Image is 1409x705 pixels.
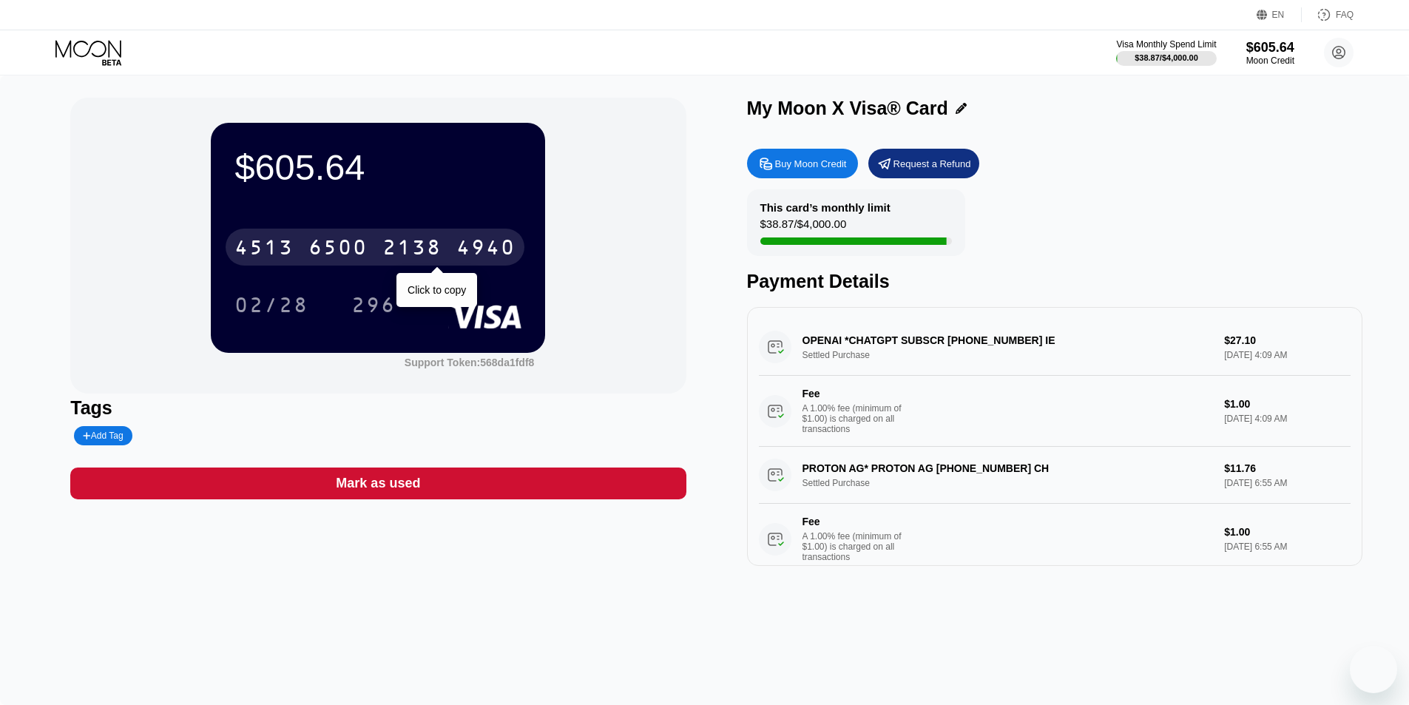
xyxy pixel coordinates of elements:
div: Request a Refund [868,149,979,178]
div: Moon Credit [1246,55,1294,66]
div: $38.87 / $4,000.00 [760,217,847,237]
div: 4513 [234,237,294,261]
div: $1.00 [1224,398,1350,410]
div: Visa Monthly Spend Limit [1116,39,1216,50]
div: [DATE] 4:09 AM [1224,414,1350,424]
div: Buy Moon Credit [775,158,847,170]
div: Mark as used [70,468,686,499]
div: Tags [70,397,686,419]
div: This card’s monthly limit [760,201,891,214]
div: Support Token: 568da1fdf8 [405,357,535,368]
div: 02/28 [234,295,308,319]
div: $605.64 [1246,40,1294,55]
div: 4940 [456,237,516,261]
div: Request a Refund [893,158,971,170]
div: My Moon X Visa® Card [747,98,948,119]
div: Buy Moon Credit [747,149,858,178]
div: Click to copy [408,284,466,296]
div: Support Token:568da1fdf8 [405,357,535,368]
div: Add Tag [83,431,123,441]
div: Visa Monthly Spend Limit$38.87/$4,000.00 [1116,39,1216,66]
div: 4513650021384940 [226,229,524,266]
div: $605.64Moon Credit [1246,40,1294,66]
div: Add Tag [74,426,132,445]
div: [DATE] 6:55 AM [1224,542,1350,552]
div: 296 [340,286,407,323]
div: Mark as used [336,475,420,492]
iframe: Button to launch messaging window [1350,646,1397,693]
div: FAQ [1336,10,1354,20]
div: 296 [351,295,396,319]
div: A 1.00% fee (minimum of $1.00) is charged on all transactions [803,403,913,434]
div: FeeA 1.00% fee (minimum of $1.00) is charged on all transactions$1.00[DATE] 6:55 AM [759,504,1351,575]
div: 02/28 [223,286,320,323]
div: Payment Details [747,271,1362,292]
div: $38.87 / $4,000.00 [1135,53,1198,62]
div: 6500 [308,237,368,261]
div: $1.00 [1224,526,1350,538]
div: Fee [803,516,906,527]
div: $605.64 [234,146,521,188]
div: A 1.00% fee (minimum of $1.00) is charged on all transactions [803,531,913,562]
div: Fee [803,388,906,399]
div: EN [1257,7,1302,22]
div: 2138 [382,237,442,261]
div: FeeA 1.00% fee (minimum of $1.00) is charged on all transactions$1.00[DATE] 4:09 AM [759,376,1351,447]
div: EN [1272,10,1285,20]
div: FAQ [1302,7,1354,22]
